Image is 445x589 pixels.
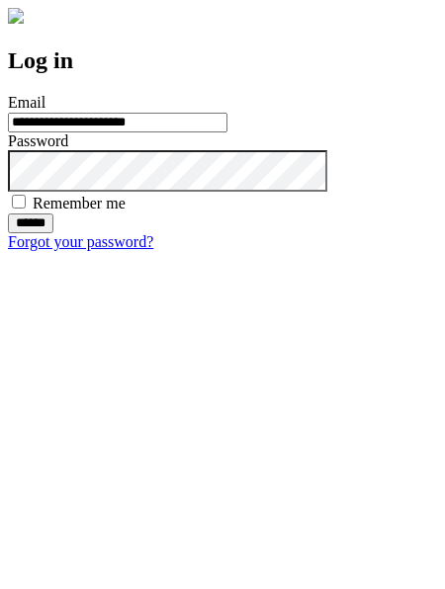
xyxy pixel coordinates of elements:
[8,94,45,111] label: Email
[8,233,153,250] a: Forgot your password?
[8,8,24,24] img: logo-4e3dc11c47720685a147b03b5a06dd966a58ff35d612b21f08c02c0306f2b779.png
[8,47,437,74] h2: Log in
[8,132,68,149] label: Password
[33,195,126,211] label: Remember me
